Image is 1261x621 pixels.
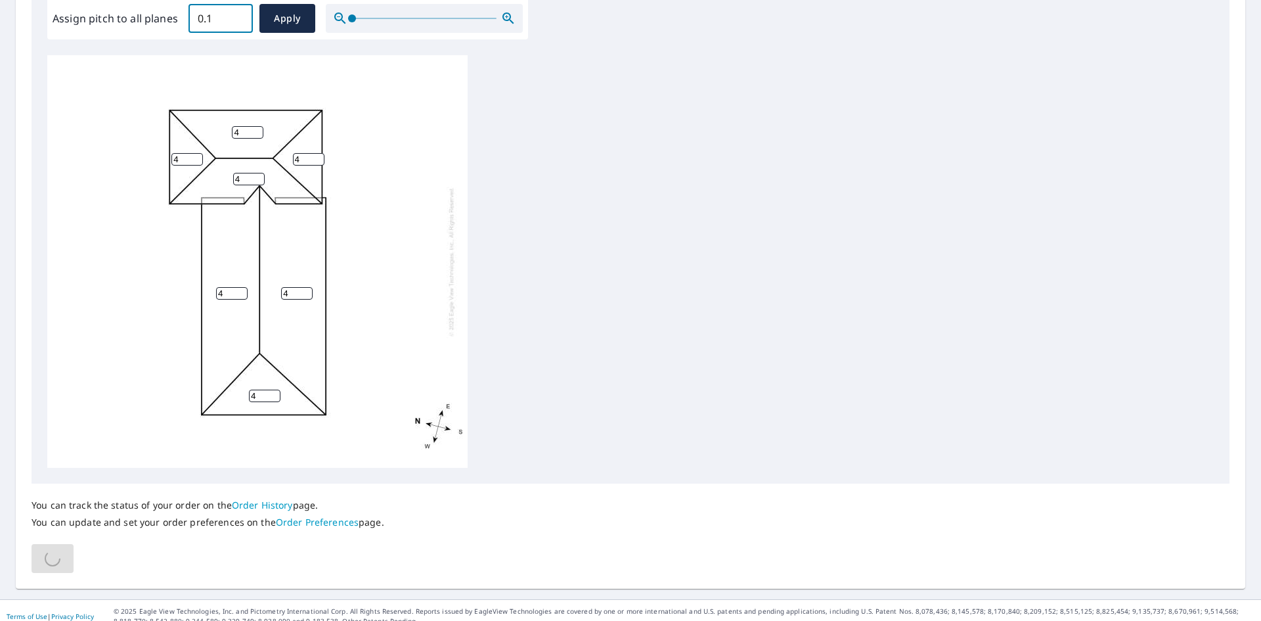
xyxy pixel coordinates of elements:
[276,516,359,528] a: Order Preferences
[32,517,384,528] p: You can update and set your order preferences on the page.
[270,11,305,27] span: Apply
[32,499,384,511] p: You can track the status of your order on the page.
[7,612,47,621] a: Terms of Use
[51,612,94,621] a: Privacy Policy
[53,11,178,26] label: Assign pitch to all planes
[232,499,293,511] a: Order History
[7,612,94,620] p: |
[259,4,315,33] button: Apply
